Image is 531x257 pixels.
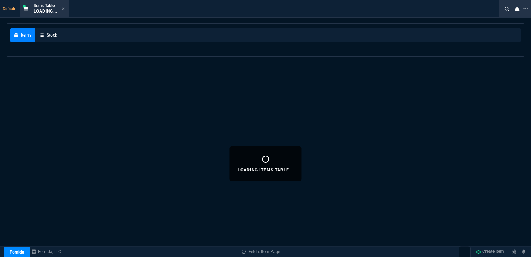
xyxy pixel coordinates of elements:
a: msbcCompanyName [30,249,63,255]
a: Stock [35,28,61,42]
a: Fetch: Item-Page [242,249,280,255]
nx-icon: Close Tab [62,6,65,12]
a: Create Item [473,247,507,257]
span: Default [3,7,18,11]
nx-icon: Open New Tab [523,6,528,12]
span: Items Table [34,3,55,8]
a: Items [10,28,35,42]
nx-icon: Close Workbench [512,5,522,13]
nx-icon: Search [502,5,512,13]
p: Loading... [34,8,57,14]
p: Loading Items Table... [238,167,293,173]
